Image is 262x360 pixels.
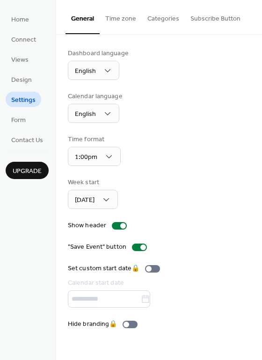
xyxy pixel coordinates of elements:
[68,135,119,144] div: Time format
[68,49,129,58] div: Dashboard language
[11,136,43,145] span: Contact Us
[6,31,42,47] a: Connect
[75,65,96,78] span: English
[6,132,49,147] a: Contact Us
[11,35,36,45] span: Connect
[68,92,123,101] div: Calendar language
[6,162,49,179] button: Upgrade
[6,92,41,107] a: Settings
[75,194,95,207] span: [DATE]
[6,72,37,87] a: Design
[68,178,116,187] div: Week start
[11,75,32,85] span: Design
[68,221,106,230] div: Show header
[11,15,29,25] span: Home
[11,55,29,65] span: Views
[75,108,96,121] span: English
[75,151,97,164] span: 1:00pm
[11,95,36,105] span: Settings
[11,115,26,125] span: Form
[6,112,31,127] a: Form
[68,242,126,252] div: "Save Event" button
[6,11,35,27] a: Home
[13,166,42,176] span: Upgrade
[6,51,34,67] a: Views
